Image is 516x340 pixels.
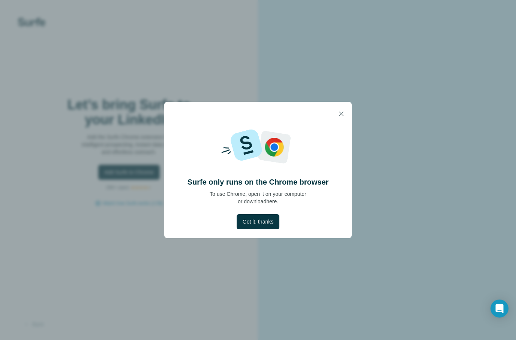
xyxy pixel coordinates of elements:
[243,218,273,225] span: Got it, thanks
[490,300,508,318] div: Open Intercom Messenger
[210,190,306,205] p: To use Chrome, open it on your computer or download .
[210,126,306,168] img: Surfe and Google logos
[237,214,279,229] button: Got it, thanks
[187,177,329,187] h4: Surfe only runs on the Chrome browser
[266,198,277,204] a: here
